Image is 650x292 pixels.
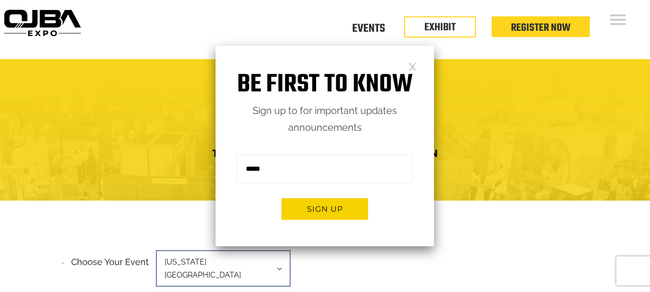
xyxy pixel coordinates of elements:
[7,144,643,162] h4: Trade Show Exhibit Space Application
[156,250,291,287] span: [US_STATE][GEOGRAPHIC_DATA]
[511,20,571,36] a: Register Now
[424,19,456,36] a: EXHIBIT
[408,62,417,70] a: Close
[65,249,149,270] label: Choose your event
[216,70,434,100] h1: Be first to know
[216,102,434,136] p: Sign up to for important updates announcements
[7,97,643,136] h1: Mega OJBA Expo
[281,198,368,220] button: Sign up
